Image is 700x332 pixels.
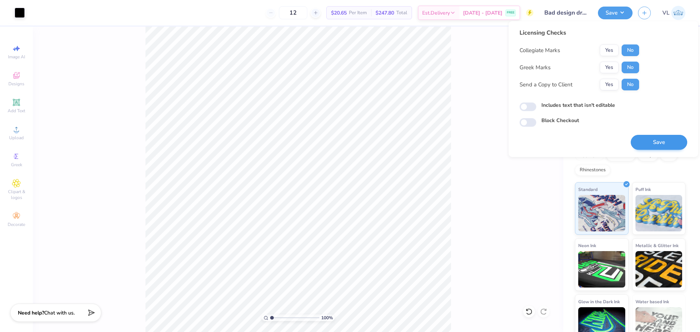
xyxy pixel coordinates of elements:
[349,9,367,17] span: Per Item
[539,5,592,20] input: Untitled Design
[600,79,619,90] button: Yes
[635,298,669,305] span: Water based Ink
[622,44,639,56] button: No
[600,62,619,73] button: Yes
[541,117,579,124] label: Block Checkout
[600,44,619,56] button: Yes
[631,135,687,150] button: Save
[18,309,44,316] strong: Need help?
[578,185,598,193] span: Standard
[662,9,669,17] span: VL
[8,54,25,60] span: Image AI
[578,242,596,249] span: Neon Ink
[635,251,682,288] img: Metallic & Glitter Ink
[635,185,651,193] span: Puff Ink
[541,101,615,109] label: Includes text that isn't editable
[396,9,407,17] span: Total
[622,79,639,90] button: No
[463,9,502,17] span: [DATE] - [DATE]
[671,6,685,20] img: Vincent Lloyd Laurel
[622,62,639,73] button: No
[44,309,75,316] span: Chat with us.
[635,242,678,249] span: Metallic & Glitter Ink
[662,6,685,20] a: VL
[507,10,514,15] span: FREE
[520,28,639,37] div: Licensing Checks
[376,9,394,17] span: $247.80
[578,298,620,305] span: Glow in the Dark Ink
[520,81,572,89] div: Send a Copy to Client
[8,222,25,227] span: Decorate
[331,9,347,17] span: $20.65
[578,195,625,231] img: Standard
[520,46,560,55] div: Collegiate Marks
[9,135,24,141] span: Upload
[279,6,307,19] input: – –
[520,63,551,72] div: Greek Marks
[575,165,610,176] div: Rhinestones
[635,195,682,231] img: Puff Ink
[578,251,625,288] img: Neon Ink
[8,81,24,87] span: Designs
[8,108,25,114] span: Add Text
[4,189,29,200] span: Clipart & logos
[11,162,22,168] span: Greek
[321,315,333,321] span: 100 %
[598,7,633,19] button: Save
[422,9,450,17] span: Est. Delivery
